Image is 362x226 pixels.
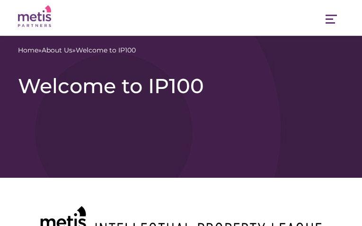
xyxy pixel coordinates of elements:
[76,45,136,55] span: Welcome to IP100
[18,74,344,97] h1: Welcome to IP100
[18,45,38,55] a: Home
[18,5,51,27] img: Metis Partners
[18,45,136,55] span: » »
[42,45,72,55] a: About Us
